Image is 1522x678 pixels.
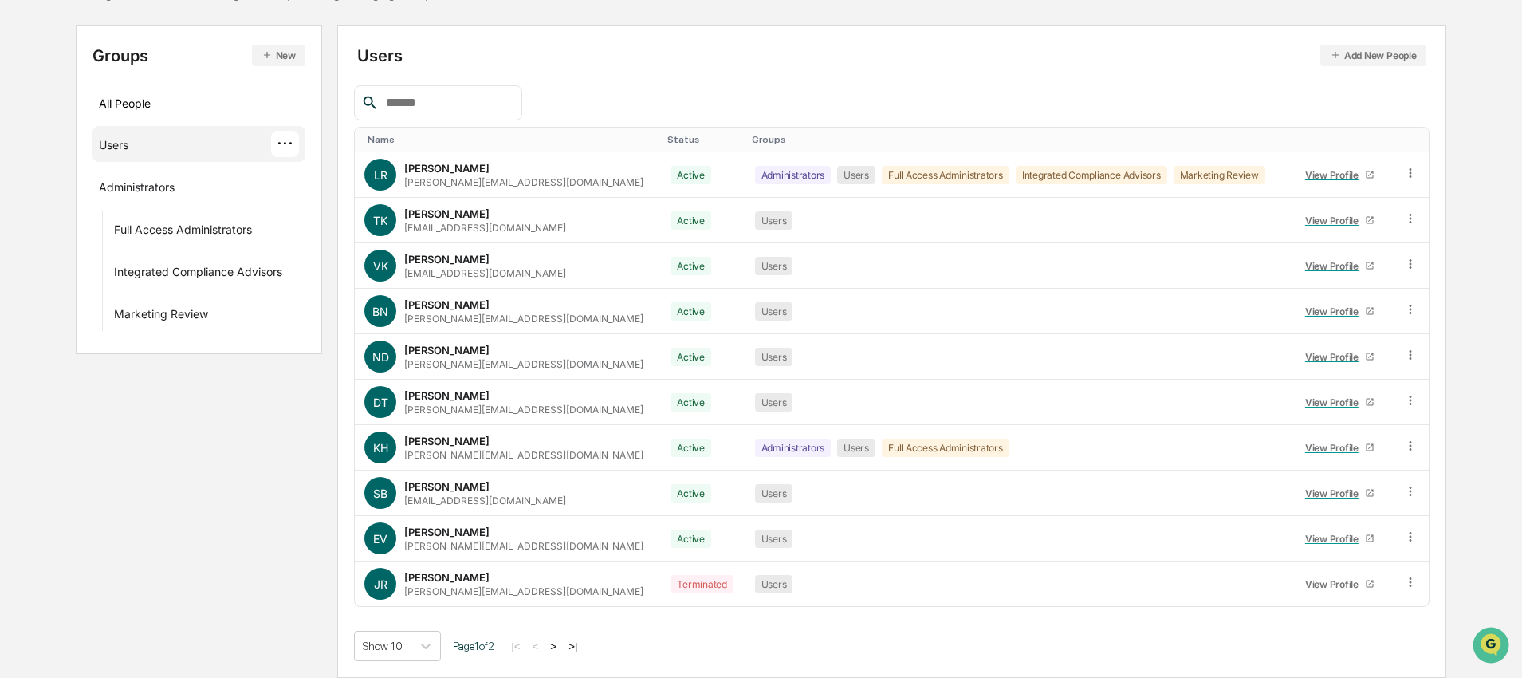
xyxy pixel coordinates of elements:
[671,257,711,275] div: Active
[109,195,204,223] a: 🗄️Attestations
[271,131,299,157] div: ···
[1298,481,1381,506] a: View Profile
[882,439,1009,457] div: Full Access Administrators
[374,168,387,182] span: LR
[404,526,490,538] div: [PERSON_NAME]
[404,253,490,266] div: [PERSON_NAME]
[54,122,262,138] div: Start new chat
[404,540,643,552] div: [PERSON_NAME][EMAIL_ADDRESS][DOMAIN_NAME]
[271,127,290,146] button: Start new chat
[667,134,738,145] div: Toggle SortBy
[373,441,388,455] span: KH
[1406,134,1422,145] div: Toggle SortBy
[755,439,832,457] div: Administrators
[372,350,389,364] span: ND
[116,203,128,215] div: 🗄️
[755,484,793,503] div: Users
[755,257,793,275] div: Users
[92,45,305,66] div: Groups
[1298,163,1381,187] a: View Profile
[114,223,252,242] div: Full Access Administrators
[114,307,208,326] div: Marketing Review
[882,166,1009,184] div: Full Access Administrators
[404,207,490,220] div: [PERSON_NAME]
[564,640,582,653] button: >|
[16,233,29,246] div: 🔎
[373,487,387,500] span: SB
[1298,345,1381,369] a: View Profile
[1320,45,1426,66] button: Add New People
[252,45,305,66] button: New
[357,45,1426,66] div: Users
[1305,260,1365,272] div: View Profile
[373,396,388,409] span: DT
[373,532,387,546] span: EV
[1305,396,1365,408] div: View Profile
[16,122,45,151] img: 1746055101610-c473b297-6a78-478c-a979-82029cc54cd1
[1305,305,1365,317] div: View Profile
[1471,625,1514,668] iframe: Open customer support
[1305,442,1365,454] div: View Profile
[404,435,490,447] div: [PERSON_NAME]
[159,270,193,282] span: Pylon
[1295,134,1386,145] div: Toggle SortBy
[755,348,793,366] div: Users
[132,201,198,217] span: Attestations
[671,575,733,593] div: Terminated
[404,571,490,584] div: [PERSON_NAME]
[1298,390,1381,415] a: View Profile
[671,484,711,503] div: Active
[506,640,525,653] button: |<
[404,344,490,357] div: [PERSON_NAME]
[404,585,643,597] div: [PERSON_NAME][EMAIL_ADDRESS][DOMAIN_NAME]
[671,348,711,366] div: Active
[755,575,793,593] div: Users
[41,73,263,89] input: Clear
[404,176,643,188] div: [PERSON_NAME][EMAIL_ADDRESS][DOMAIN_NAME]
[404,162,490,175] div: [PERSON_NAME]
[755,211,793,230] div: Users
[99,90,298,116] div: All People
[374,577,387,591] span: JR
[545,640,561,653] button: >
[1298,208,1381,233] a: View Profile
[671,166,711,184] div: Active
[1305,215,1365,227] div: View Profile
[671,439,711,457] div: Active
[404,389,490,402] div: [PERSON_NAME]
[112,270,193,282] a: Powered byPylon
[1298,572,1381,597] a: View Profile
[10,225,107,254] a: 🔎Data Lookup
[99,180,175,199] div: Administrators
[404,495,566,507] div: [EMAIL_ADDRESS][DOMAIN_NAME]
[671,393,711,412] div: Active
[671,302,711,321] div: Active
[755,166,832,184] div: Administrators
[1298,254,1381,278] a: View Profile
[404,222,566,234] div: [EMAIL_ADDRESS][DOMAIN_NAME]
[671,530,711,548] div: Active
[1298,526,1381,551] a: View Profile
[837,166,875,184] div: Users
[1298,299,1381,324] a: View Profile
[404,313,643,325] div: [PERSON_NAME][EMAIL_ADDRESS][DOMAIN_NAME]
[54,138,202,151] div: We're available if you need us!
[16,203,29,215] div: 🖐️
[404,449,643,461] div: [PERSON_NAME][EMAIL_ADDRESS][DOMAIN_NAME]
[373,259,388,273] span: VK
[373,214,387,227] span: TK
[368,134,655,145] div: Toggle SortBy
[404,480,490,493] div: [PERSON_NAME]
[372,305,388,318] span: BN
[16,34,290,59] p: How can we help?
[1305,578,1365,590] div: View Profile
[1305,351,1365,363] div: View Profile
[528,640,544,653] button: <
[1298,436,1381,460] a: View Profile
[404,298,490,311] div: [PERSON_NAME]
[404,267,566,279] div: [EMAIL_ADDRESS][DOMAIN_NAME]
[1305,533,1365,545] div: View Profile
[755,530,793,548] div: Users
